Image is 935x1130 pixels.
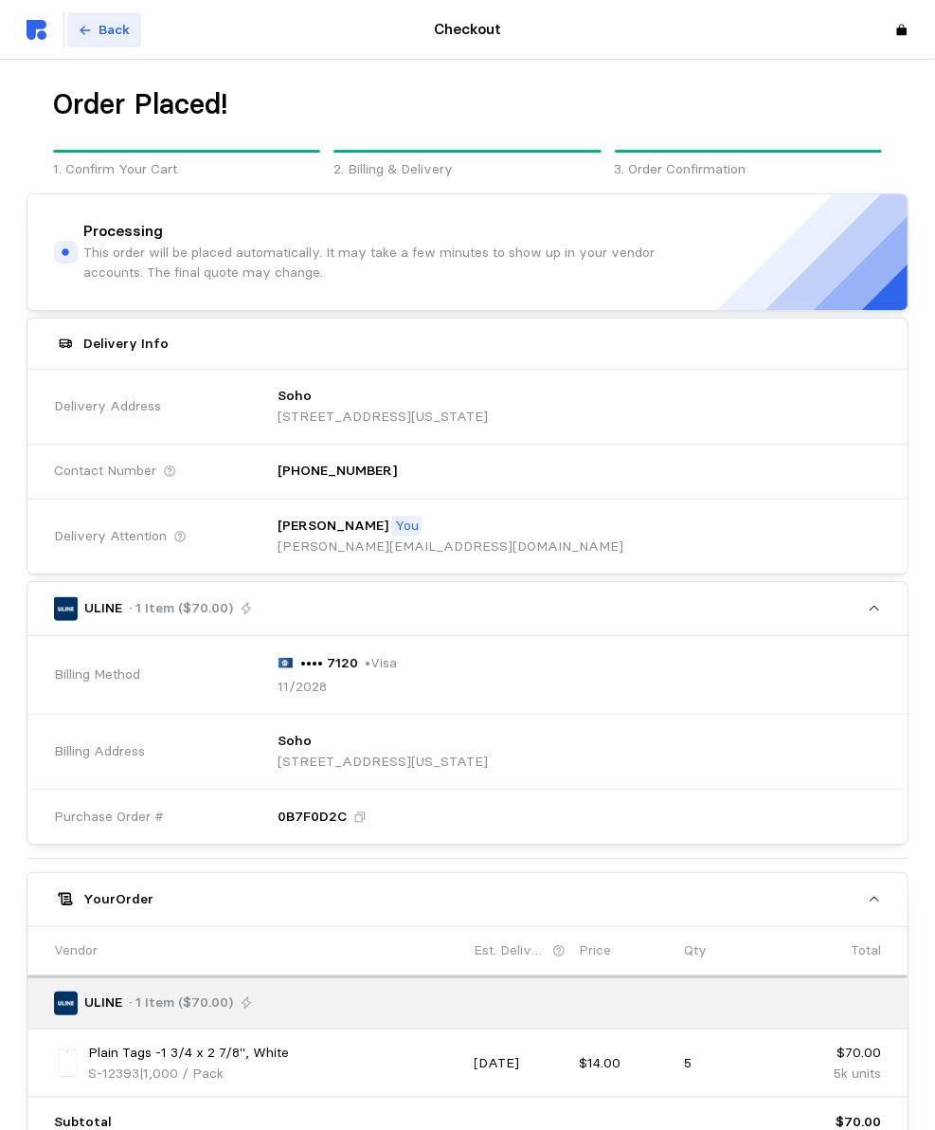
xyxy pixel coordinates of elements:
[278,807,347,828] p: 0B7F0D2C
[789,1043,881,1064] p: $70.00
[54,396,161,417] span: Delivery Address
[84,889,154,909] h5: Your Order
[615,159,882,180] p: 3. Order Confirmation
[475,1053,566,1074] p: [DATE]
[278,677,327,698] p: 11/2028
[365,653,397,674] p: • Visa
[84,221,164,243] h4: Processing
[27,582,908,635] button: ULINE· 1 Item ($70.00)
[333,159,601,180] p: 2. Billing & Delivery
[278,516,388,537] p: [PERSON_NAME]
[54,1049,81,1077] img: S-12393
[278,386,312,407] p: Soho
[278,407,488,428] p: [STREET_ADDRESS][US_STATE]
[54,807,164,828] span: Purchase Order #
[53,159,320,180] p: 1. Confirm Your Cart
[27,873,908,926] button: YourOrder
[54,741,145,762] span: Billing Address
[54,665,140,685] span: Billing Method
[684,940,707,961] p: Qty
[67,12,141,48] button: Back
[278,752,488,773] p: [STREET_ADDRESS][US_STATE]
[579,940,611,961] p: Price
[27,636,908,844] div: ULINE· 1 Item ($70.00)
[300,653,358,674] p: •••• 7120
[84,334,170,354] h5: Delivery Info
[54,526,167,547] span: Delivery Attention
[789,1064,881,1084] p: 5k units
[475,940,549,961] p: Est. Delivery
[84,243,674,283] p: This order will be placed automatically. It may take a few minutes to show up in your vendor acco...
[278,461,397,482] p: [PHONE_NUMBER]
[395,516,419,537] p: You
[851,940,881,961] p: Total
[84,993,122,1013] p: ULINE
[434,19,501,41] h4: Checkout
[88,1065,139,1082] span: S-12393
[278,537,623,557] p: [PERSON_NAME][EMAIL_ADDRESS][DOMAIN_NAME]
[278,657,295,668] img: svg%3e
[53,86,227,123] h1: Order Placed!
[27,20,46,40] img: svg%3e
[579,1053,671,1074] p: $14.00
[88,1043,289,1064] p: Plain Tags -1 3/4 x 2 7/8", White
[684,1053,776,1074] p: 5
[84,598,122,619] p: ULINE
[99,20,131,41] p: Back
[139,1065,224,1082] span: | 1,000 / Pack
[54,461,156,482] span: Contact Number
[129,993,233,1013] p: · 1 Item ($70.00)
[278,731,312,752] p: Soho
[129,598,233,619] p: · 1 Item ($70.00)
[54,940,98,961] p: Vendor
